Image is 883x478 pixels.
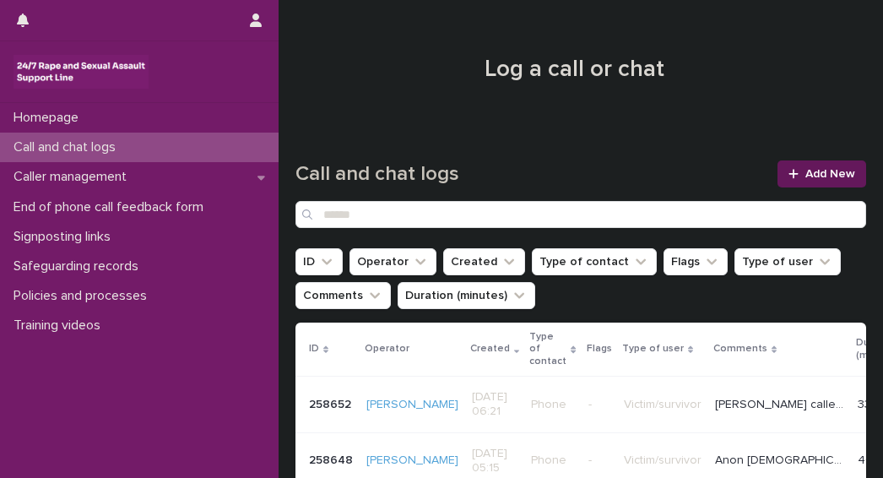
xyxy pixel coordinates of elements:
a: Add New [777,160,866,187]
p: Phone [531,398,574,412]
p: End of phone call feedback form [7,199,217,215]
p: - [588,454,610,468]
p: 33 [858,394,875,412]
p: James called to talk through his experience of being raped at then hand of a stranger 4 years ago... [715,394,848,412]
h1: Log a call or chat [295,56,853,84]
p: Flags [587,339,612,358]
p: Caller management [7,169,140,185]
button: Operator [349,248,436,275]
p: Victim/survivor [624,398,702,412]
p: Policies and processes [7,288,160,304]
button: Type of user [734,248,841,275]
img: rhQMoQhaT3yELyF149Cw [14,55,149,89]
button: Comments [295,282,391,309]
button: ID [295,248,343,275]
a: [PERSON_NAME] [366,454,458,468]
p: Homepage [7,110,92,126]
p: Signposting links [7,229,124,245]
p: Phone [531,454,574,468]
p: Anon female- with a history of sex trafficked - caller guarded initially ranting on the call once... [715,450,848,468]
p: Victim/survivor [624,454,702,468]
h1: Call and chat logs [295,162,767,187]
p: Comments [713,339,767,358]
p: Safeguarding records [7,258,152,274]
p: [DATE] 05:15 [472,447,517,475]
p: Operator [365,339,409,358]
p: Type of user [622,339,684,358]
p: 258648 [309,450,356,468]
p: Created [470,339,510,358]
p: 258652 [309,394,355,412]
p: ID [309,339,319,358]
button: Created [443,248,525,275]
button: Duration (minutes) [398,282,535,309]
span: Add New [805,168,855,180]
p: [DATE] 06:21 [472,390,517,419]
p: Training videos [7,318,114,334]
button: Type of contact [532,248,657,275]
p: Call and chat logs [7,139,129,155]
p: 40 [858,450,876,468]
p: - [588,398,610,412]
p: Type of contact [529,328,566,371]
button: Flags [664,248,728,275]
a: [PERSON_NAME] [366,398,458,412]
input: Search [295,201,866,228]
